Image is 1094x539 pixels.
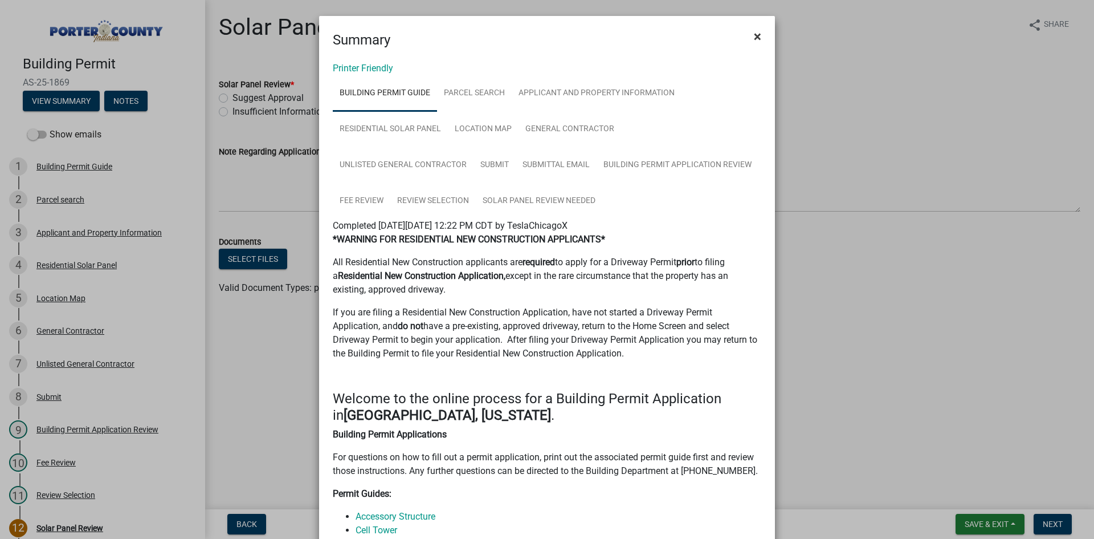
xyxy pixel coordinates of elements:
[333,306,761,360] p: If you are filing a Residential New Construction Application, have not started a Driveway Permit ...
[522,257,555,268] strong: required
[333,111,448,148] a: Residential Solar Panel
[356,525,397,536] a: Cell Tower
[333,234,605,245] strong: *WARNING FOR RESIDENTIAL NEW CONSTRUCTION APPLICANTS*
[398,321,423,331] strong: do not
[333,451,761,478] p: For questions on how to fill out a permit application, print out the associated permit guide firs...
[333,488,391,499] strong: Permit Guides:
[597,147,758,184] a: Building Permit Application Review
[437,75,512,112] a: Parcel search
[333,220,568,231] span: Completed [DATE][DATE] 12:22 PM CDT by TeslaChicagoX
[473,147,516,184] a: Submit
[333,429,447,440] strong: Building Permit Applications
[754,29,761,44] span: ×
[745,21,770,52] button: Close
[512,75,681,112] a: Applicant and Property Information
[333,75,437,112] a: Building Permit Guide
[333,256,761,297] p: All Residential New Construction applicants are to apply for a Driveway Permit to filing a except...
[333,183,390,220] a: Fee Review
[338,270,505,281] strong: Residential New Construction Application,
[333,147,473,184] a: Unlisted General Contractor
[448,111,519,148] a: Location Map
[333,63,393,74] a: Printer Friendly
[344,407,551,423] strong: [GEOGRAPHIC_DATA], [US_STATE]
[519,111,621,148] a: General Contractor
[390,183,476,220] a: Review Selection
[356,511,435,522] a: Accessory Structure
[333,391,761,424] h4: Welcome to the online process for a Building Permit Application in .
[476,183,602,220] a: Solar Panel Review Needed
[676,257,695,268] strong: prior
[333,30,390,50] h4: Summary
[516,147,597,184] a: Submittal Email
